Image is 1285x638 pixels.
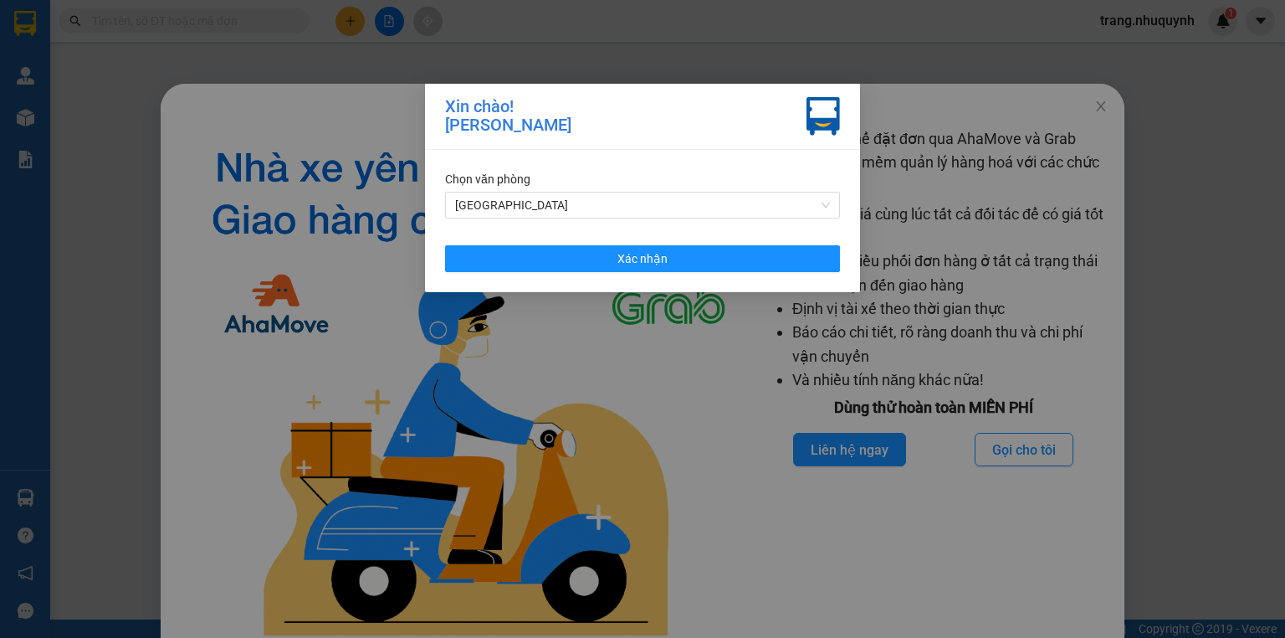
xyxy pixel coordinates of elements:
[617,250,668,268] span: Xác nhận
[445,245,840,272] button: Xác nhận
[455,193,830,218] span: Sài Gòn
[445,97,571,136] div: Xin chào! [PERSON_NAME]
[445,170,840,188] div: Chọn văn phòng
[806,97,840,136] img: vxr-icon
